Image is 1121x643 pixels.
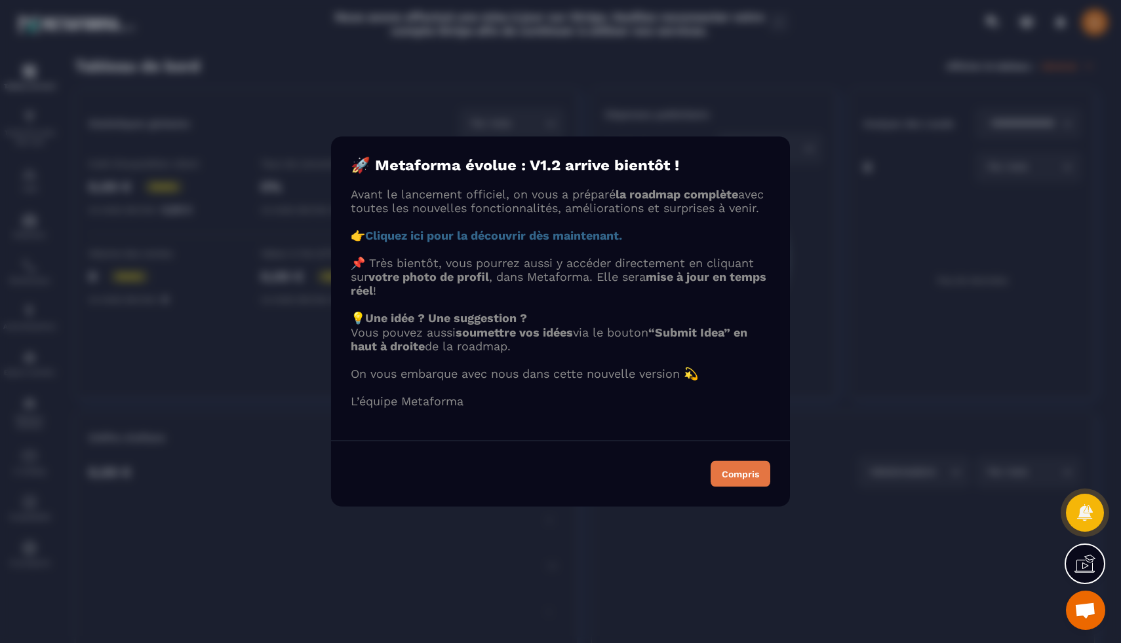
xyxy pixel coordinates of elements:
div: Compris [722,469,759,479]
p: L’équipe Metaforma [351,394,770,408]
p: Avant le lancement officiel, on vous a préparé avec toutes les nouvelles fonctionnalités, amélior... [351,188,770,215]
p: 👉 [351,229,770,243]
strong: mise à jour en temps réel [351,270,766,298]
p: Vous pouvez aussi via le bouton de la roadmap. [351,325,770,353]
button: Compris [711,461,770,487]
div: Ouvrir le chat [1066,591,1105,630]
p: 📌 Très bientôt, vous pourrez aussi y accéder directement en cliquant sur , dans Metaforma. Elle s... [351,257,770,298]
strong: votre photo de profil [368,270,489,284]
a: Cliquez ici pour la découvrir dès maintenant. [365,229,622,243]
strong: la roadmap complète [616,188,738,202]
h4: 🚀 Metaforma évolue : V1.2 arrive bientôt ! [351,156,770,175]
strong: “Submit Idea” en haut à droite [351,325,747,353]
p: On vous embarque avec nous dans cette nouvelle version 💫 [351,367,770,380]
strong: soumettre vos idées [456,325,573,339]
p: 💡 [351,312,770,325]
strong: Une idée ? Une suggestion ? [365,312,527,325]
